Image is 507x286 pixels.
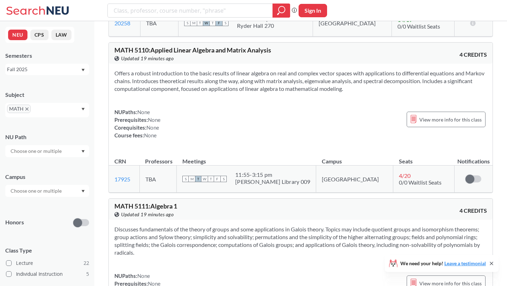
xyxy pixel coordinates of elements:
div: Dropdown arrow [5,145,89,157]
td: TBA [139,166,177,193]
td: TBA [140,10,178,37]
section: Offers a robust introduction to the basic results of linear algebra on real and complex vector sp... [114,69,487,93]
a: 17925 [114,176,130,182]
span: 22 [83,259,89,267]
button: LAW [51,30,71,40]
input: Choose one or multiple [7,147,66,155]
span: W [201,176,208,182]
section: Discusses fundamentals of the theory of groups and some applications in Galois theory. Topics may... [114,225,487,256]
td: [GEOGRAPHIC_DATA] [313,10,392,37]
span: None [137,109,150,115]
div: [PERSON_NAME] Library 009 [235,178,310,185]
div: Fall 2025Dropdown arrow [5,64,89,75]
span: MATH 5110 : Applied Linear Algebra and Matrix Analysis [114,46,271,54]
span: 4 CREDITS [459,207,487,214]
div: CRN [114,157,126,165]
span: S [220,176,227,182]
input: Class, professor, course number, "phrase" [113,5,268,17]
span: W [203,20,209,26]
span: S [184,20,190,26]
div: Subject [5,91,89,99]
th: Notifications [454,150,493,166]
span: T [209,20,216,26]
span: 0/0 Waitlist Seats [398,23,440,30]
span: M [190,20,197,26]
span: MATH 5111 : Algebra 1 [114,202,177,210]
span: T [195,176,201,182]
button: NEU [8,30,27,40]
span: We need your help! [400,261,486,266]
td: [GEOGRAPHIC_DATA] [316,166,393,193]
div: NUPaths: Prerequisites: Corequisites: Course fees: [114,108,161,139]
span: None [146,124,159,131]
span: None [137,273,150,279]
span: T [208,176,214,182]
a: 20258 [114,20,130,26]
span: View more info for this class [419,115,482,124]
span: None [144,132,157,138]
th: Campus [316,150,393,166]
span: S [182,176,189,182]
span: MATHX to remove pill [7,105,31,113]
div: Semesters [5,52,89,60]
span: 4 CREDITS [459,51,487,58]
svg: X to remove pill [25,107,29,111]
span: 5 [86,270,89,278]
svg: Dropdown arrow [81,150,85,153]
span: 4 / 20 [399,172,411,179]
span: S [222,20,229,26]
svg: Dropdown arrow [81,69,85,71]
div: MATHX to remove pillDropdown arrow [5,103,89,117]
svg: Dropdown arrow [81,108,85,111]
div: Campus [5,173,89,181]
span: 0/0 Waitlist Seats [399,179,442,186]
div: magnifying glass [273,4,290,18]
th: Meetings [177,150,316,166]
label: Lecture [6,259,89,268]
label: Individual Instruction [6,269,89,279]
span: F [216,20,222,26]
svg: Dropdown arrow [81,190,85,193]
th: Seats [393,150,454,166]
p: Honors [5,218,24,226]
span: Class Type [5,247,89,254]
span: M [189,176,195,182]
span: Updated 19 minutes ago [121,55,174,62]
a: Leave a testimonial [444,260,486,266]
div: Ryder Hall 270 [237,22,274,29]
input: Choose one or multiple [7,187,66,195]
span: F [214,176,220,182]
div: NU Path [5,133,89,141]
div: 11:55 - 3:15 pm [235,171,310,178]
button: CPS [30,30,49,40]
span: Updated 19 minutes ago [121,211,174,218]
span: None [148,117,161,123]
svg: magnifying glass [277,6,286,15]
div: Fall 2025 [7,66,81,73]
span: T [197,20,203,26]
button: Sign In [299,4,327,17]
div: Dropdown arrow [5,185,89,197]
th: Professors [139,150,177,166]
